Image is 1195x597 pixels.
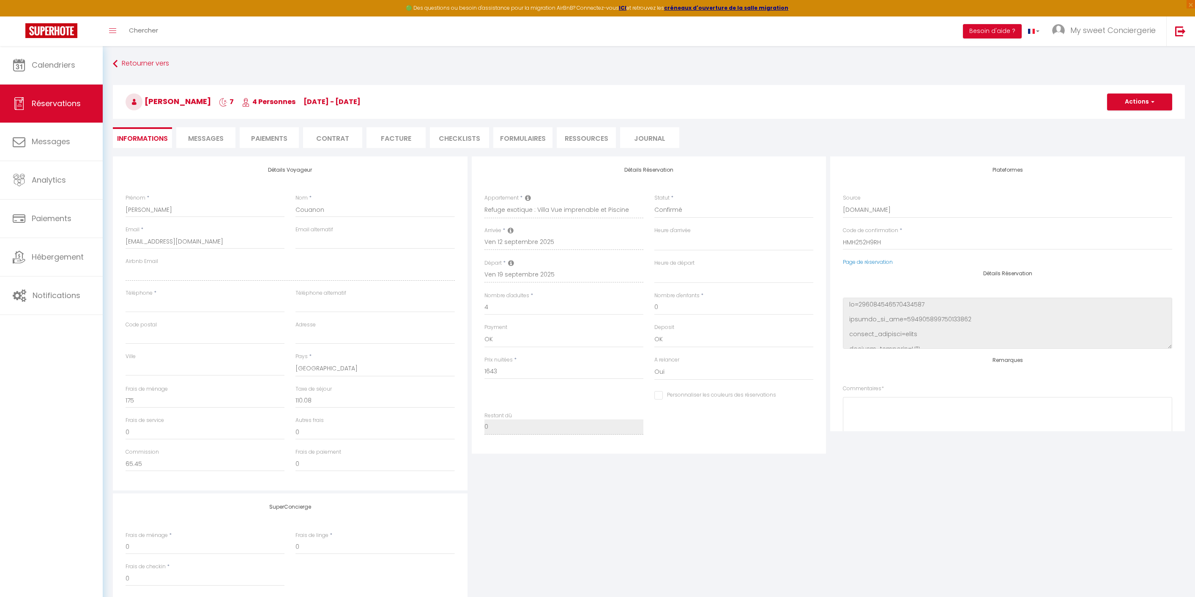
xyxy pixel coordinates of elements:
span: 7 [219,97,234,107]
span: Messages [32,136,70,147]
a: ICI [619,4,626,11]
li: CHECKLISTS [430,127,489,148]
img: logout [1175,26,1186,36]
button: Actions [1107,93,1172,110]
a: créneaux d'ouverture de la salle migration [664,4,788,11]
span: Notifications [33,290,80,301]
label: Frais de paiement [295,448,341,456]
span: [DATE] - [DATE] [304,97,361,107]
label: A relancer [654,356,679,364]
a: Retourner vers [113,56,1185,71]
label: Deposit [654,323,674,331]
label: Frais de ménage [126,531,168,539]
label: Arrivée [484,227,501,235]
a: ... My sweet Conciergerie [1046,16,1166,46]
img: ... [1052,24,1065,37]
label: Nombre d'adultes [484,292,529,300]
label: Code postal [126,321,157,329]
h4: SuperConcierge [126,504,455,510]
label: Appartement [484,194,519,202]
h4: Plateformes [843,167,1172,173]
label: Frais de service [126,416,164,424]
label: Heure d'arrivée [654,227,691,235]
label: Prénom [126,194,145,202]
img: Super Booking [25,23,77,38]
li: Facture [366,127,426,148]
label: Ville [126,353,136,361]
label: Airbnb Email [126,257,158,266]
label: Taxe de séjour [295,385,332,393]
label: Nom [295,194,308,202]
label: Téléphone [126,289,153,297]
label: Frais de linge [295,531,328,539]
label: Commission [126,448,159,456]
li: Journal [620,127,679,148]
li: Paiements [240,127,299,148]
span: Messages [188,134,224,143]
h4: Détails Voyageur [126,167,455,173]
span: Paiements [32,213,71,224]
label: Frais de checkin [126,563,166,571]
h4: Détails Réservation [843,271,1172,277]
h4: Remarques [843,357,1172,363]
span: Analytics [32,175,66,185]
label: Prix nuitées [484,356,513,364]
label: Autres frais [295,416,324,424]
li: FORMULAIRES [493,127,552,148]
a: Page de réservation [843,258,893,266]
span: Calendriers [32,60,75,70]
span: Réservations [32,98,81,109]
label: Départ [484,259,502,267]
label: Email alternatif [295,226,333,234]
label: Restant dû [484,412,512,420]
label: Code de confirmation [843,227,898,235]
li: Ressources [557,127,616,148]
span: [PERSON_NAME] [126,96,211,107]
label: Nombre d'enfants [654,292,700,300]
span: Chercher [129,26,158,35]
label: Adresse [295,321,316,329]
label: Téléphone alternatif [295,289,346,297]
button: Besoin d'aide ? [963,24,1022,38]
li: Contrat [303,127,362,148]
label: Pays [295,353,308,361]
label: Frais de ménage [126,385,168,393]
label: Statut [654,194,670,202]
li: Informations [113,127,172,148]
span: Hébergement [32,252,84,262]
label: Email [126,226,139,234]
span: My sweet Conciergerie [1070,25,1156,36]
label: Commentaires [843,385,884,393]
label: Source [843,194,861,202]
span: 4 Personnes [242,97,295,107]
label: Heure de départ [654,259,695,267]
a: Chercher [123,16,164,46]
label: Payment [484,323,507,331]
h4: Détails Réservation [484,167,814,173]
